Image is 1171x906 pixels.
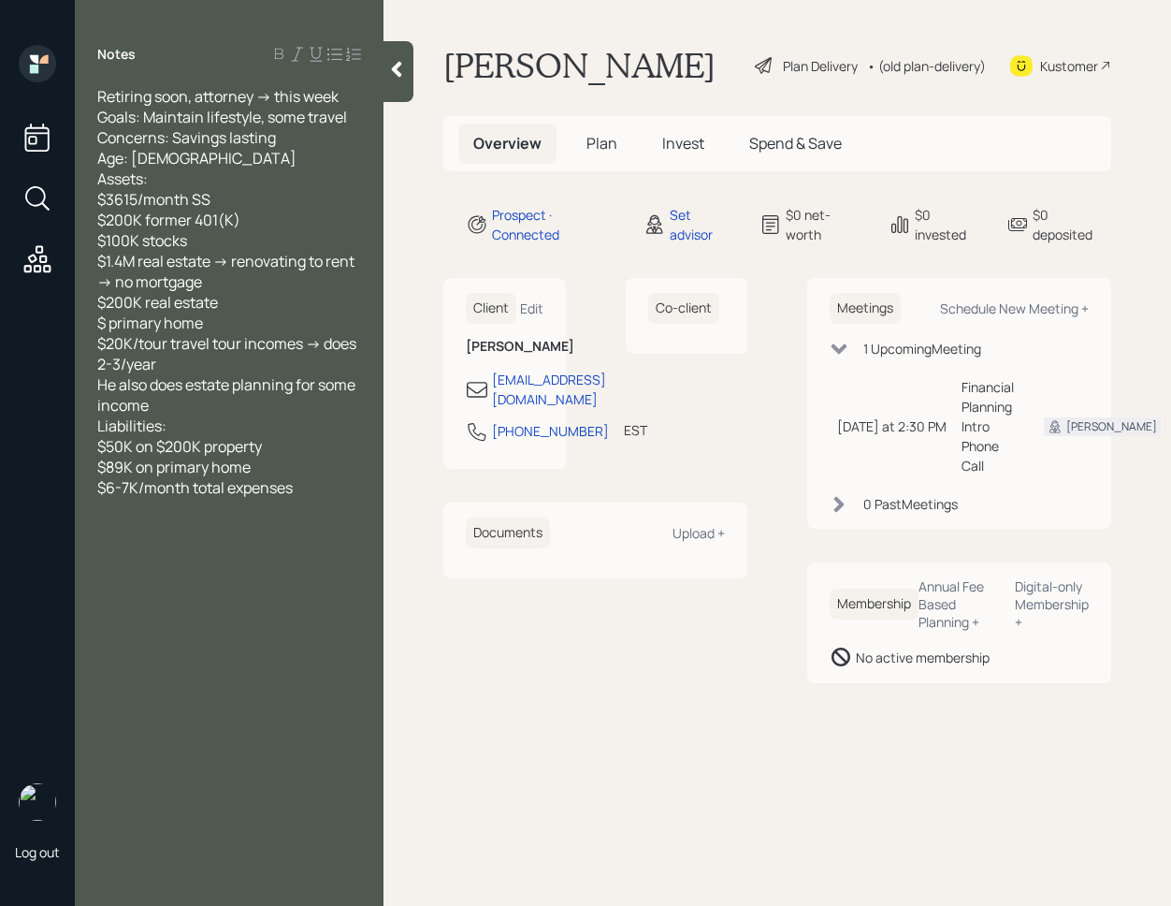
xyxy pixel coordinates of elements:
[940,300,1089,317] div: Schedule New Meeting +
[466,293,516,324] h6: Client
[662,133,704,153] span: Invest
[856,648,990,667] div: No active membership
[15,843,60,861] div: Log out
[918,577,1000,631] div: Annual Fee Based Planning +
[97,477,293,498] span: $6-7K/month total expenses
[624,420,647,440] div: EST
[672,524,725,542] div: Upload +
[97,416,166,436] span: Liabilities:
[1040,56,1098,76] div: Kustomer
[492,421,609,441] div: [PHONE_NUMBER]
[863,494,958,514] div: 0 Past Meeting s
[97,148,296,168] span: Age: [DEMOGRAPHIC_DATA]
[97,107,347,127] span: Goals: Maintain lifestyle, some travel
[1066,418,1157,435] div: [PERSON_NAME]
[783,56,858,76] div: Plan Delivery
[97,436,262,457] span: $50K on $200K property
[520,300,543,317] div: Edit
[863,339,981,358] div: 1 Upcoming Meeting
[837,416,947,436] div: [DATE] at 2:30 PM
[492,205,621,244] div: Prospect · Connected
[961,377,1014,475] div: Financial Planning Intro Phone Call
[97,457,251,477] span: $89K on primary home
[1015,577,1089,631] div: Digital-only Membership +
[670,205,737,244] div: Set advisor
[648,293,719,324] h6: Co-client
[19,783,56,821] img: retirable_logo.png
[466,518,550,548] h6: Documents
[1033,205,1111,244] div: $0 deposited
[97,210,240,230] span: $200K former 401(K)
[749,133,842,153] span: Spend & Save
[97,251,357,292] span: $1.4M real estate -> renovating to rent -> no mortgage
[97,333,359,374] span: $20K/tour travel tour incomes -> does 2-3/year
[97,168,148,189] span: Assets:
[97,189,210,210] span: $3615/month SS
[97,45,136,64] label: Notes
[466,339,543,355] h6: [PERSON_NAME]
[867,56,986,76] div: • (old plan-delivery)
[97,127,276,148] span: Concerns: Savings lasting
[830,293,901,324] h6: Meetings
[473,133,542,153] span: Overview
[443,45,716,86] h1: [PERSON_NAME]
[97,313,203,333] span: $ primary home
[97,292,218,313] span: $200K real estate
[97,374,358,416] span: He also does estate planning for some income
[830,589,918,620] h6: Membership
[97,230,187,251] span: $100K stocks
[97,86,339,107] span: Retiring soon, attorney -> this week
[492,370,606,409] div: [EMAIL_ADDRESS][DOMAIN_NAME]
[586,133,617,153] span: Plan
[915,205,985,244] div: $0 invested
[786,205,866,244] div: $0 net-worth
